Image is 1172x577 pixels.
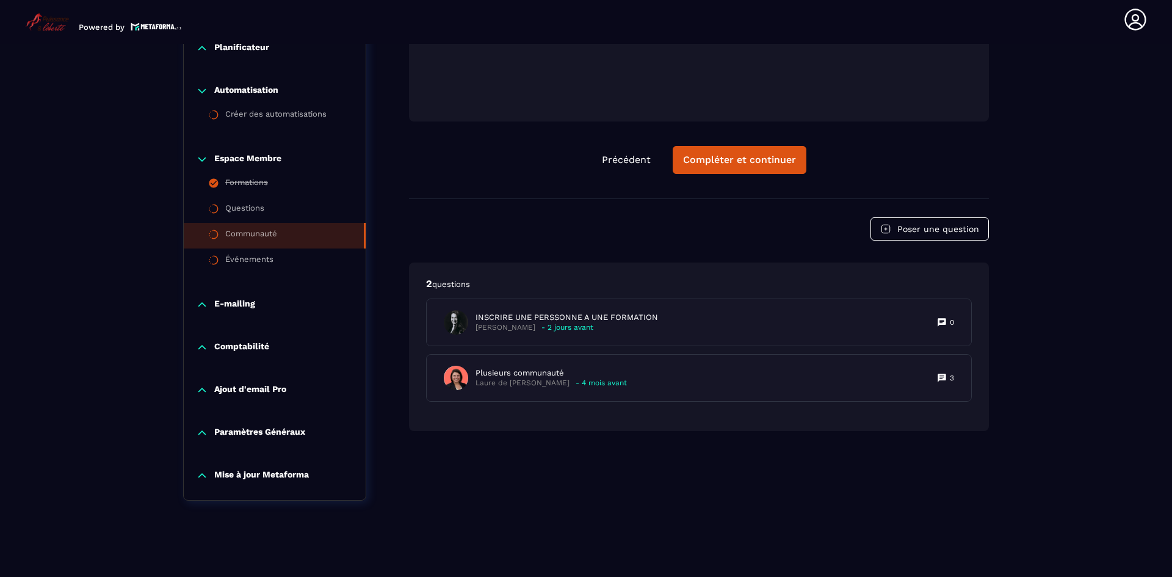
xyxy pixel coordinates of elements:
p: Ajout d'email Pro [214,384,286,396]
img: logo [131,21,182,32]
p: Automatisation [214,85,278,97]
div: Questions [225,203,264,217]
p: 0 [950,318,954,327]
p: 2 [426,277,972,291]
div: Communauté [225,229,277,242]
p: Powered by [79,23,125,32]
p: 3 [950,373,954,383]
p: INSCRIRE UNE PERSSONNE A UNE FORMATION [476,312,658,323]
p: Laure de [PERSON_NAME] [476,379,570,388]
div: Compléter et continuer [683,154,796,166]
button: Poser une question [870,217,989,241]
p: Mise à jour Metaforma [214,470,309,482]
img: logo-branding [24,12,70,32]
p: - 2 jours avant [541,323,593,332]
p: Comptabilité [214,341,269,354]
div: Créer des automatisations [225,109,327,123]
p: Planificateur [214,42,269,54]
p: Paramètres Généraux [214,427,305,439]
div: Formations [225,178,268,191]
span: questions [432,280,470,289]
p: - 4 mois avant [576,379,627,388]
p: [PERSON_NAME] [476,323,535,332]
p: Espace Membre [214,153,281,165]
p: E-mailing [214,299,255,311]
button: Précédent [592,147,660,173]
p: Plusieurs communauté [476,368,627,379]
button: Compléter et continuer [673,146,806,174]
div: Événements [225,255,273,268]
